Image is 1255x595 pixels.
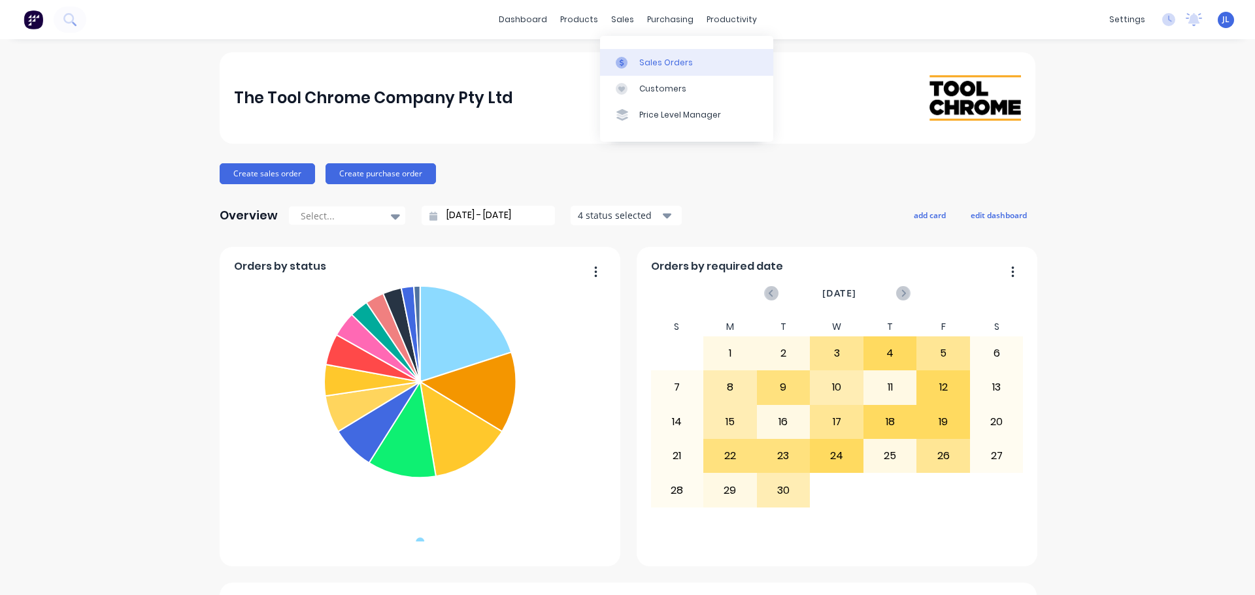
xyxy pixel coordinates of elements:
[641,10,700,29] div: purchasing
[917,406,969,438] div: 19
[971,337,1023,370] div: 6
[650,317,704,336] div: S
[863,317,917,336] div: T
[639,57,693,69] div: Sales Orders
[704,371,756,404] div: 8
[929,75,1021,121] img: The Tool Chrome Company Pty Ltd
[24,10,43,29] img: Factory
[758,371,810,404] div: 9
[639,83,686,95] div: Customers
[1103,10,1152,29] div: settings
[971,371,1023,404] div: 13
[822,286,856,300] span: [DATE]
[700,10,763,29] div: productivity
[757,317,811,336] div: T
[605,10,641,29] div: sales
[554,10,605,29] div: products
[864,440,916,472] div: 25
[917,440,969,472] div: 26
[704,406,756,438] div: 15
[639,109,721,121] div: Price Level Manager
[917,337,969,370] div: 5
[703,317,757,336] div: M
[758,406,810,438] div: 16
[704,474,756,506] div: 29
[220,163,315,184] button: Create sales order
[571,206,682,225] button: 4 status selected
[600,49,773,75] a: Sales Orders
[234,85,513,111] div: The Tool Chrome Company Pty Ltd
[651,474,703,506] div: 28
[864,337,916,370] div: 4
[962,206,1035,223] button: edit dashboard
[220,202,278,229] div: Overview
[811,406,863,438] div: 17
[971,406,1023,438] div: 20
[326,163,436,184] button: Create purchase order
[864,406,916,438] div: 18
[970,317,1024,336] div: S
[905,206,954,223] button: add card
[916,317,970,336] div: F
[1222,14,1230,25] span: JL
[971,440,1023,472] div: 27
[917,371,969,404] div: 12
[811,440,863,472] div: 24
[651,440,703,472] div: 21
[810,317,863,336] div: W
[234,259,326,274] span: Orders by status
[758,337,810,370] div: 2
[811,371,863,404] div: 10
[758,474,810,506] div: 30
[600,102,773,128] a: Price Level Manager
[864,371,916,404] div: 11
[578,208,660,222] div: 4 status selected
[651,259,783,274] span: Orders by required date
[704,337,756,370] div: 1
[704,440,756,472] div: 22
[600,76,773,102] a: Customers
[651,371,703,404] div: 7
[492,10,554,29] a: dashboard
[811,337,863,370] div: 3
[758,440,810,472] div: 23
[651,406,703,438] div: 14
